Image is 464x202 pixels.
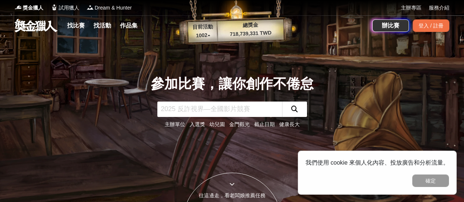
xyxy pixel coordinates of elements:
[372,19,409,32] a: 辦比賽
[412,175,449,187] button: 確定
[87,4,94,11] img: Logo
[413,19,449,32] div: 登入 / 註冊
[157,102,282,117] input: 2025 反詐視界—全國影片競賽
[95,4,132,12] span: Dream & Hunter
[151,74,314,94] div: 參加比賽，讓你創作不倦怠
[117,21,140,31] a: 作品集
[51,4,58,11] img: Logo
[188,31,218,40] p: 1002 ▴
[190,121,205,127] a: 入選獎
[91,21,114,31] a: 找活動
[15,4,43,12] a: Logo獎金獵人
[401,4,421,12] a: 主辦專區
[279,121,300,127] a: 健康長大
[183,192,281,199] div: 往這邊走，看老闆娘推薦任務
[87,4,132,12] a: LogoDream & Hunter
[51,4,79,12] a: Logo試用獵人
[59,4,79,12] span: 試用獵人
[429,4,449,12] a: 服務介紹
[209,121,225,127] a: 幼兒園
[15,4,22,11] img: Logo
[306,159,449,166] span: 我們使用 cookie 來個人化內容、投放廣告和分析流量。
[218,29,284,38] p: 718,739,331 TWD
[23,4,43,12] span: 獎金獵人
[188,23,218,32] p: 目前活動
[165,121,185,127] a: 主辦單位
[64,21,88,31] a: 找比賽
[229,121,250,127] a: 金門觀光
[217,20,284,30] p: 總獎金
[254,121,275,127] a: 截止日期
